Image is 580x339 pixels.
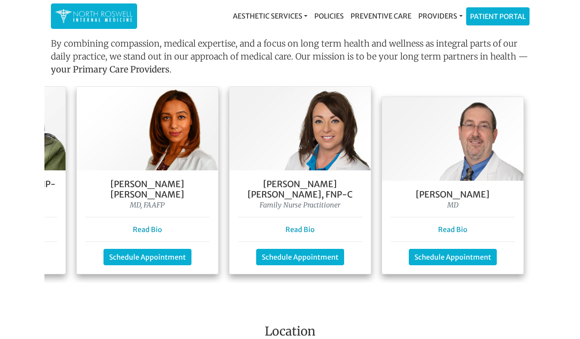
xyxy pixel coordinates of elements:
h5: [PERSON_NAME] [391,189,515,200]
a: Patient Portal [467,8,529,25]
i: MD, FAAFP [130,201,165,209]
a: Read Bio [285,225,315,234]
strong: your Primary Care Providers [51,64,169,75]
a: Schedule Appointment [256,249,344,265]
img: Dr. George Kanes [382,97,524,181]
a: Preventive Care [347,7,415,25]
p: By combining compassion, medical expertise, and a focus on long term health and wellness as integ... [51,37,530,79]
img: North Roswell Internal Medicine [55,8,133,25]
a: Read Bio [133,225,162,234]
a: Read Bio [438,225,467,234]
a: Schedule Appointment [103,249,191,265]
i: MD [447,201,458,209]
a: Policies [311,7,347,25]
a: Aesthetic Services [229,7,311,25]
h5: [PERSON_NAME] [PERSON_NAME] [85,179,210,200]
a: Providers [415,7,466,25]
i: Family Nurse Practitioner [260,201,340,209]
h5: [PERSON_NAME] [PERSON_NAME], FNP-C [238,179,362,200]
a: Schedule Appointment [409,249,497,265]
img: Dr. Farah Mubarak Ali MD, FAAFP [77,87,218,170]
img: Keela Weeks Leger, FNP-C [229,87,371,170]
